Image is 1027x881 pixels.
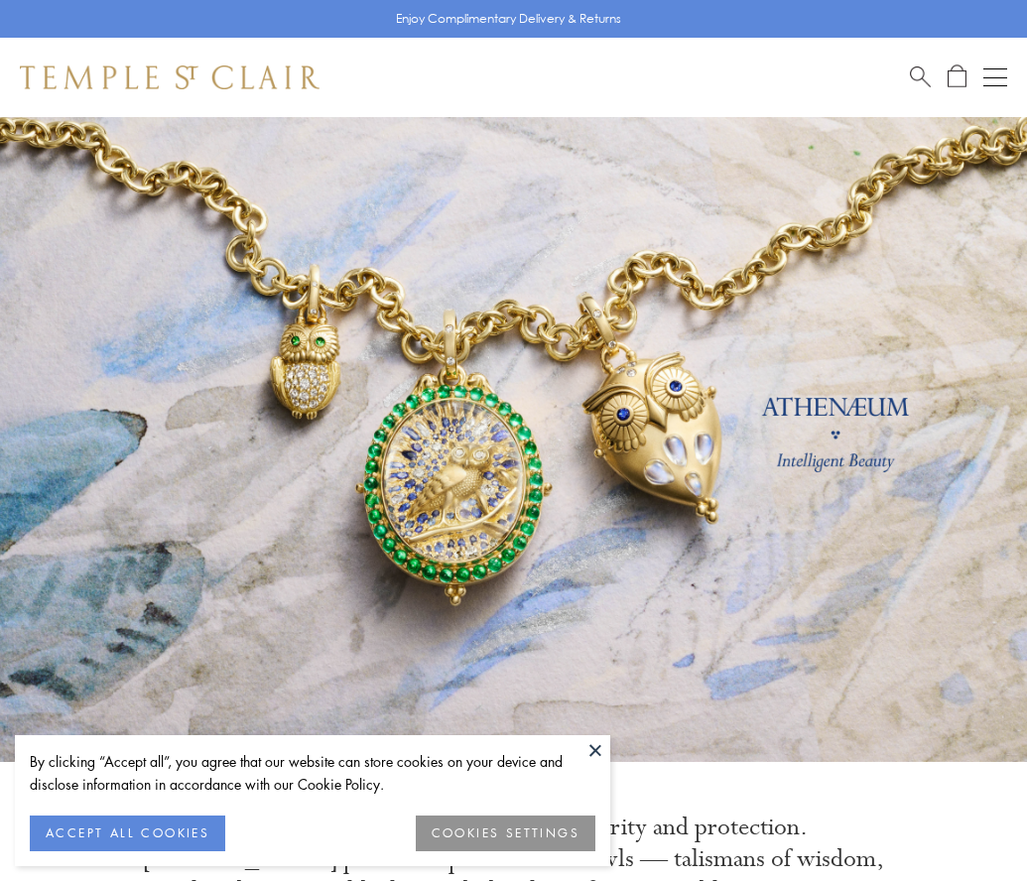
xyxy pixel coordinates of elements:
[396,9,621,29] p: Enjoy Complimentary Delivery & Returns
[30,750,595,796] div: By clicking “Accept all”, you agree that our website can store cookies on your device and disclos...
[20,65,320,89] img: Temple St. Clair
[30,816,225,851] button: ACCEPT ALL COOKIES
[948,64,966,89] a: Open Shopping Bag
[416,816,595,851] button: COOKIES SETTINGS
[983,65,1007,89] button: Open navigation
[910,64,931,89] a: Search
